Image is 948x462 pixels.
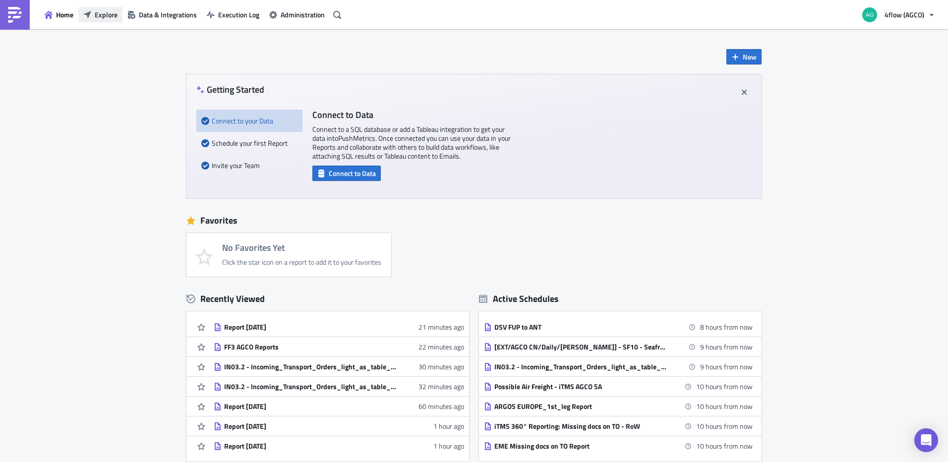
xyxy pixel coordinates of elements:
time: 2025-08-27 01:00 [700,322,753,332]
a: IN03.2 - Incoming_Transport_Orders_light_as_table_Report_CSV_BVS/GIMA, Daily (Mon - Fri), 0700AM ... [214,357,464,376]
div: IN03.2 - Incoming_Transport_Orders_light_as_table_Report_CSV_BVS/GIMA, Daily (Mon - Fri), 0700AM ... [224,362,398,371]
span: Home [56,9,73,20]
a: Report [DATE]1 hour ago [214,416,464,436]
img: Avatar [861,6,878,23]
div: Click the star icon on a report to add it to your favorites [222,258,381,267]
a: Report [DATE]60 minutes ago [214,397,464,416]
a: iTMS 360° Reporting: Missing docs on TO - RoW10 hours from now [484,416,753,436]
a: DSV FUP to ANT8 hours from now [484,317,753,337]
div: Schedule your first Report [201,132,297,154]
time: 2025-08-26T19:32:01Z [418,361,464,372]
div: EME Missing docs on TO Report [494,442,668,451]
div: Recently Viewed [186,291,469,306]
div: Connect to your Data [201,110,297,132]
span: Connect to Data [329,168,376,178]
div: DSV FUP to ANT [494,323,668,332]
div: Open Intercom Messenger [914,428,938,452]
h4: Getting Started [196,84,264,95]
time: 2025-08-27 03:00 [696,421,753,431]
time: 2025-08-26T19:02:45Z [418,401,464,411]
button: Execution Log [202,7,264,22]
a: ARGOS EUROPE_1st_leg Report10 hours from now [484,397,753,416]
time: 2025-08-27 02:00 [700,361,753,372]
button: Administration [264,7,330,22]
time: 2025-08-26T19:41:46Z [418,322,464,332]
span: New [743,52,757,62]
div: iTMS 360° Reporting: Missing docs on TO - RoW [494,422,668,431]
span: Administration [281,9,325,20]
div: IN03.2 - Incoming_Transport_Orders_light_as_table_Report_CSV_BVS/GIMA, Daily (Mon - Thu), 0230 PM [224,382,398,391]
button: Connect to Data [312,166,381,181]
a: IN03.2 - Incoming_Transport_Orders_light_as_table_Report_CSV_BVS/GIMA, Daily (Mon - Fri), 0700AM ... [484,357,753,376]
div: Possible Air Freight - iTMS AGCO SA [494,382,668,391]
time: 2025-08-26T18:38:42Z [433,441,464,451]
div: [EXT/AGCO CN/Daily/[PERSON_NAME]] - SF10 - Seafreight Article Tracking Report [494,343,668,351]
div: FF3 AGCO Reports [224,343,398,351]
div: Favorites [186,213,762,228]
span: Explore [95,9,118,20]
a: IN03.2 - Incoming_Transport_Orders_light_as_table_Report_CSV_BVS/GIMA, Daily (Mon - Thu), 0230 PM... [214,377,464,396]
button: 4flow (AGCO) [856,4,941,26]
img: PushMetrics [7,7,23,23]
span: 4flow (AGCO) [885,9,924,20]
time: 2025-08-27 03:00 [696,381,753,392]
a: Possible Air Freight - iTMS AGCO SA10 hours from now [484,377,753,396]
div: Active Schedules [479,293,559,304]
div: IN03.2 - Incoming_Transport_Orders_light_as_table_Report_CSV_BVS/GIMA, Daily (Mon - Fri), 0700AM ... [494,362,668,371]
div: Report [DATE] [224,402,398,411]
time: 2025-08-27 01:45 [700,342,753,352]
time: 2025-08-26T19:40:53Z [418,342,464,352]
a: Connect to Data [312,167,381,177]
div: Report [DATE] [224,422,398,431]
div: ARGOS EUROPE_1st_leg Report [494,402,668,411]
a: FF3 AGCO Reports22 minutes ago [214,337,464,356]
div: Report [DATE] [224,323,398,332]
p: Connect to a SQL database or add a Tableau integration to get your data into PushMetrics . Once c... [312,125,511,161]
button: Data & Integrations [122,7,202,22]
h4: Connect to Data [312,110,511,120]
a: [EXT/AGCO CN/Daily/[PERSON_NAME]] - SF10 - Seafreight Article Tracking Report9 hours from now [484,337,753,356]
div: Invite your Team [201,154,297,176]
h4: No Favorites Yet [222,243,381,253]
button: New [726,49,762,64]
button: Home [40,7,78,22]
div: Report [DATE] [224,442,398,451]
button: Explore [78,7,122,22]
time: 2025-08-27 03:00 [696,441,753,451]
span: Execution Log [218,9,259,20]
time: 2025-08-27 03:00 [696,401,753,411]
a: Report [DATE]1 hour ago [214,436,464,456]
a: Report [DATE]21 minutes ago [214,317,464,337]
span: Data & Integrations [139,9,197,20]
a: EME Missing docs on TO Report10 hours from now [484,436,753,456]
time: 2025-08-26T19:30:33Z [418,381,464,392]
time: 2025-08-26T19:01:28Z [433,421,464,431]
